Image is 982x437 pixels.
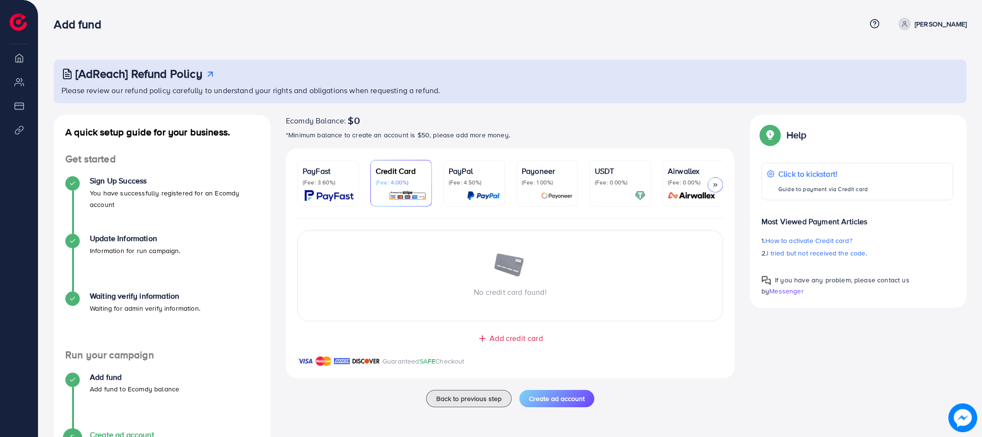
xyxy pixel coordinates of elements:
[376,165,427,177] p: Credit Card
[90,234,181,243] h4: Update Information
[54,234,270,291] li: Update Information
[305,190,354,201] img: card
[382,355,465,367] p: Guaranteed Checkout
[761,247,953,259] p: 2.
[90,373,179,382] h4: Add fund
[769,286,803,296] span: Messenger
[54,17,109,31] h3: Add fund
[668,165,719,177] p: Airwallex
[90,303,200,314] p: Waiting for admin verify information.
[761,276,771,285] img: Popup guide
[665,190,719,201] img: card
[761,126,779,144] img: Popup guide
[303,165,354,177] p: PayFast
[389,190,427,201] img: card
[529,394,585,403] span: Create ad account
[767,248,867,258] span: I tried but not received the code.
[90,291,200,301] h4: Waiting verify information
[786,129,807,141] p: Help
[541,190,573,201] img: card
[286,129,735,141] p: *Minimum balance to create an account is $50, please add more money.
[449,179,500,186] p: (Fee: 4.50%)
[303,179,354,186] p: (Fee: 3.60%)
[519,390,594,407] button: Create ad account
[90,245,181,256] p: Information for run campaign.
[352,355,380,367] img: brand
[54,373,270,430] li: Add fund
[348,115,359,126] span: $0
[90,176,259,185] h4: Sign Up Success
[297,355,313,367] img: brand
[61,85,961,96] p: Please review our refund policy carefully to understand your rights and obligations when requesti...
[668,179,719,186] p: (Fee: 0.00%)
[376,179,427,186] p: (Fee: 4.00%)
[298,286,723,298] p: No credit card found!
[419,356,436,366] span: SAFE
[765,236,852,245] span: How to activate Credit card?
[449,165,500,177] p: PayPal
[761,275,909,296] span: If you have any problem, please contact us by
[949,404,977,432] img: image
[778,168,868,180] p: Click to kickstart!
[10,13,27,31] img: logo
[635,190,646,201] img: card
[761,235,953,246] p: 1.
[778,183,868,195] p: Guide to payment via Credit card
[54,291,270,349] li: Waiting verify information
[895,18,967,30] a: [PERSON_NAME]
[436,394,502,403] span: Back to previous step
[90,383,179,395] p: Add fund to Ecomdy balance
[915,18,967,30] p: [PERSON_NAME]
[286,115,346,126] span: Ecomdy Balance:
[54,349,270,361] h4: Run your campaign
[761,208,953,227] p: Most Viewed Payment Articles
[490,333,542,344] span: Add credit card
[54,126,270,138] h4: A quick setup guide for your business.
[467,190,500,201] img: card
[54,153,270,165] h4: Get started
[522,179,573,186] p: (Fee: 1.00%)
[75,67,202,81] h3: [AdReach] Refund Policy
[426,390,512,407] button: Back to previous step
[316,355,331,367] img: brand
[522,165,573,177] p: Payoneer
[493,254,527,279] img: image
[90,187,259,210] p: You have successfully registered for an Ecomdy account
[54,176,270,234] li: Sign Up Success
[334,355,350,367] img: brand
[595,165,646,177] p: USDT
[595,179,646,186] p: (Fee: 0.00%)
